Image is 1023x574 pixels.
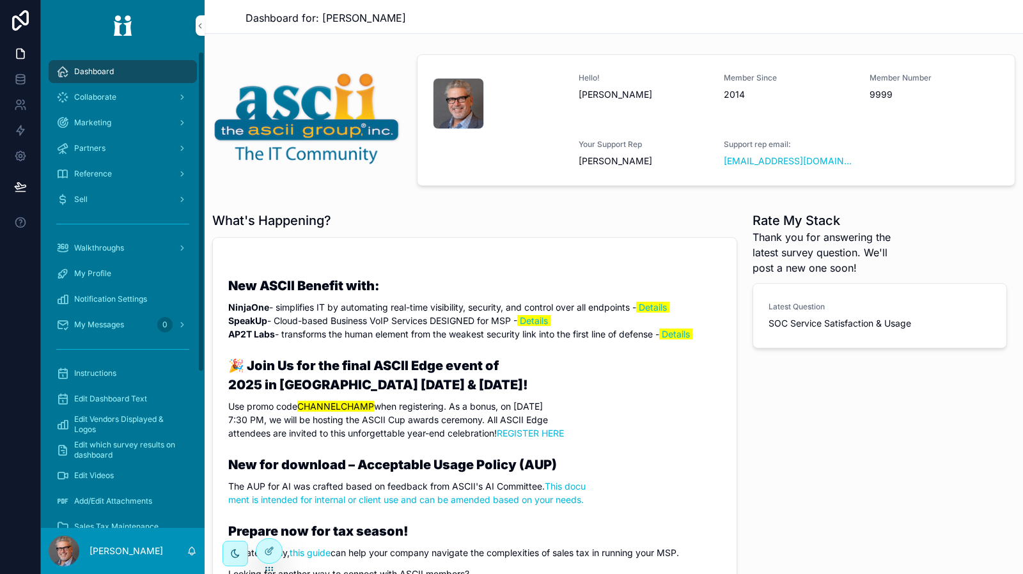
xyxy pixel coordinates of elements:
[579,155,709,167] span: [PERSON_NAME]
[49,137,197,160] a: Partners
[74,320,124,330] span: My Messages
[105,15,141,36] img: App logo
[49,362,197,385] a: Instructions
[49,262,197,285] a: My Profile
[74,92,116,102] span: Collaborate
[74,268,111,279] span: My Profile
[74,169,112,179] span: Reference
[769,302,991,312] span: Latest Question
[49,515,197,538] a: Sales Tax Maintenance
[579,139,709,150] span: Your Support Rep
[74,243,124,253] span: Walkthroughs
[49,60,197,83] a: Dashboard
[228,479,721,506] p: The AUP for AI was crafted based on feedback from ASCII's AI Committee.
[74,414,184,435] span: Edit Vendors Displayed & Logos
[228,546,721,559] p: Updated daily, can help your company navigate the complexities of sales tax in running your MSP.
[228,358,528,392] strong: 🎉 Join Us for the final ASCII Edge event of 2025 in [GEOGRAPHIC_DATA] [DATE] & [DATE]!
[74,143,105,153] span: Partners
[212,70,402,166] img: 19996-300ASCII_Logo-Clear.png
[228,457,557,472] strong: New for download – Acceptable Usage Policy (AUP)
[74,440,184,460] span: Edit which survey results on dashboard
[74,294,147,304] span: Notification Settings
[662,329,690,339] a: Details
[49,188,197,211] a: Sell
[753,212,911,229] h1: Rate My Stack
[49,387,197,410] a: Edit Dashboard Text
[246,10,406,26] span: Dashboard for: [PERSON_NAME]
[74,194,88,205] span: Sell
[90,545,163,557] p: [PERSON_NAME]
[157,317,173,332] div: 0
[520,315,548,326] a: Details
[228,315,267,326] strong: SpeakUp
[769,317,991,330] span: SOC Service Satisfaction & Usage
[212,212,331,229] h1: What's Happening?
[49,111,197,134] a: Marketing
[297,401,374,412] mark: CHANNELCHAMP
[724,73,854,83] span: Member Since
[228,278,379,293] strong: New ASCII Benefit with:
[724,88,854,101] span: 2014
[49,490,197,513] a: Add/Edit Attachments
[497,428,564,438] a: REGISTER HERE
[74,394,147,404] span: Edit Dashboard Text
[753,229,911,275] span: Thank you for answering the latest survey question. We'll post a new one soon!
[228,329,275,339] strong: AP2T Labs
[290,547,331,558] a: this guide
[74,522,159,532] span: Sales Tax Maintenance
[41,51,205,528] div: scrollable content
[49,86,197,109] a: Collaborate
[724,139,854,150] span: Support rep email:
[49,237,197,260] a: Walkthroughs
[49,413,197,436] a: Edit Vendors Displayed & Logos
[74,368,116,378] span: Instructions
[870,73,1000,83] span: Member Number
[49,438,197,462] a: Edit which survey results on dashboard
[228,399,721,440] p: Use promo code when registering. As a bonus, on [DATE] 7:30 PM, we will be hosting the ASCII Cup ...
[74,470,114,481] span: Edit Videos
[228,300,721,341] p: - simplifies IT by automating real-time visibility, security, and control over all endpoints - - ...
[49,464,197,487] a: Edit Videos
[49,288,197,311] a: Notification Settings
[579,73,709,83] span: Hello!
[724,155,854,167] a: [EMAIL_ADDRESS][DOMAIN_NAME]
[49,162,197,185] a: Reference
[49,313,197,336] a: My Messages0
[228,302,269,313] strong: NinjaOne
[74,496,152,506] span: Add/Edit Attachments
[228,524,409,539] strong: Prepare now for tax season!
[74,66,114,77] span: Dashboard
[579,88,709,101] span: [PERSON_NAME]
[870,88,1000,101] span: 9999
[74,118,111,128] span: Marketing
[639,302,667,313] a: Details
